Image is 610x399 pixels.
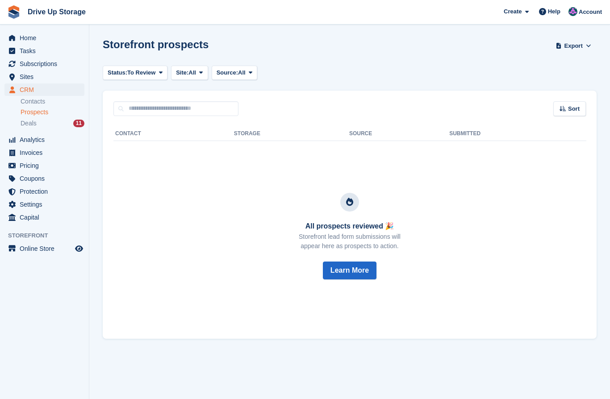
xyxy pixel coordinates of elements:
span: Tasks [20,45,73,57]
th: Submitted [449,127,586,141]
th: Source [349,127,449,141]
a: menu [4,32,84,44]
th: Contact [113,127,234,141]
img: stora-icon-8386f47178a22dfd0bd8f6a31ec36ba5ce8667c1dd55bd0f319d3a0aa187defe.svg [7,5,21,19]
span: Deals [21,119,37,128]
img: Andy [568,7,577,16]
span: Prospects [21,108,48,116]
span: Status: [108,68,127,77]
span: Protection [20,185,73,198]
button: Learn More [323,262,376,279]
a: Preview store [74,243,84,254]
span: Invoices [20,146,73,159]
span: To Review [127,68,155,77]
span: Sort [568,104,580,113]
a: Deals 11 [21,119,84,128]
span: Storefront [8,231,89,240]
span: All [188,68,196,77]
a: Drive Up Storage [24,4,89,19]
button: Status: To Review [103,66,167,80]
span: Online Store [20,242,73,255]
button: Export [554,38,593,53]
a: Contacts [21,97,84,106]
a: menu [4,146,84,159]
span: Site: [176,68,188,77]
span: Source: [217,68,238,77]
a: menu [4,159,84,172]
a: Prospects [21,108,84,117]
th: Storage [234,127,349,141]
span: Subscriptions [20,58,73,70]
a: menu [4,242,84,255]
span: All [238,68,246,77]
button: Source: All [212,66,258,80]
span: Export [564,42,583,50]
span: Coupons [20,172,73,185]
span: Help [548,7,560,16]
span: Account [579,8,602,17]
a: menu [4,172,84,185]
a: menu [4,83,84,96]
a: menu [4,71,84,83]
a: menu [4,45,84,57]
p: Storefront lead form submissions will appear here as prospects to action. [299,232,401,251]
span: Settings [20,198,73,211]
h1: Storefront prospects [103,38,209,50]
span: Capital [20,211,73,224]
a: menu [4,198,84,211]
h3: All prospects reviewed 🎉 [299,222,401,230]
span: CRM [20,83,73,96]
a: menu [4,185,84,198]
span: Analytics [20,133,73,146]
span: Sites [20,71,73,83]
div: 11 [73,120,84,127]
span: Pricing [20,159,73,172]
a: menu [4,133,84,146]
span: Home [20,32,73,44]
button: Site: All [171,66,208,80]
a: menu [4,211,84,224]
a: menu [4,58,84,70]
span: Create [504,7,522,16]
